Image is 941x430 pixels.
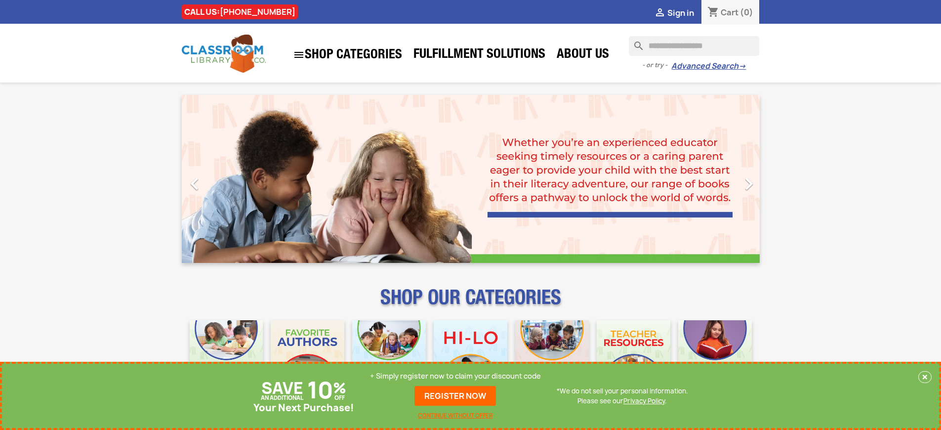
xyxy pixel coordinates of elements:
ul: Carousel container [182,95,760,263]
a: Advanced Search→ [671,61,746,71]
span: → [738,61,746,71]
span: Cart [721,7,738,18]
p: SHOP OUR CATEGORIES [182,295,760,312]
img: CLC_Bulk_Mobile.jpg [190,320,263,394]
i: search [629,36,641,48]
a: [PHONE_NUMBER] [220,6,295,17]
i:  [654,7,666,19]
a: About Us [552,45,614,65]
img: Classroom Library Company [182,35,266,73]
img: CLC_Favorite_Authors_Mobile.jpg [271,320,344,394]
img: CLC_Teacher_Resources_Mobile.jpg [597,320,670,394]
img: CLC_Dyslexia_Mobile.jpg [678,320,752,394]
a: Previous [182,95,269,263]
i: shopping_cart [707,7,719,19]
span: - or try - [642,60,671,70]
div: CALL US: [182,4,298,19]
img: CLC_Phonics_And_Decodables_Mobile.jpg [352,320,426,394]
a: SHOP CATEGORIES [288,44,407,66]
i:  [293,49,305,61]
span: (0) [740,7,753,18]
a: Fulfillment Solutions [409,45,550,65]
span: Sign in [667,7,694,18]
img: CLC_Fiction_Nonfiction_Mobile.jpg [515,320,589,394]
a:  Sign in [654,7,694,18]
img: CLC_HiLo_Mobile.jpg [434,320,507,394]
input: Search [629,36,759,56]
a: Next [673,95,760,263]
i:  [736,172,761,196]
i:  [182,172,207,196]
